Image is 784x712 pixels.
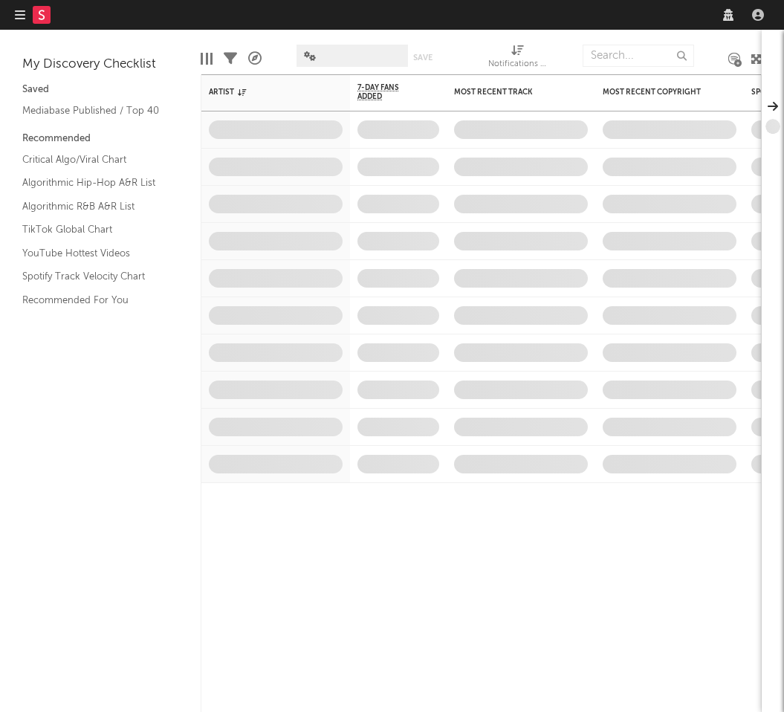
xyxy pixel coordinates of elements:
a: Spotify Track Velocity Chart [22,268,163,285]
div: My Discovery Checklist [22,56,178,74]
span: 7-Day Fans Added [357,83,417,101]
div: Edit Columns [201,37,213,80]
div: Most Recent Copyright [603,88,714,97]
div: Artist [209,88,320,97]
div: A&R Pipeline [248,37,262,80]
a: Algorithmic R&B A&R List [22,198,163,215]
a: YouTube Hottest Videos [22,245,163,262]
a: Critical Algo/Viral Chart [22,152,163,168]
div: Saved [22,81,178,99]
div: Notifications (Artist) [488,56,548,74]
div: Notifications (Artist) [488,37,548,80]
a: Mediabase Published / Top 40 [22,103,163,119]
input: Search... [583,45,694,67]
div: Most Recent Track [454,88,566,97]
button: Save [413,54,433,62]
div: Filters [224,37,237,80]
a: TikTok Global Chart [22,221,163,238]
a: Algorithmic Hip-Hop A&R List [22,175,163,191]
div: Recommended [22,130,178,148]
a: Recommended For You [22,292,163,308]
